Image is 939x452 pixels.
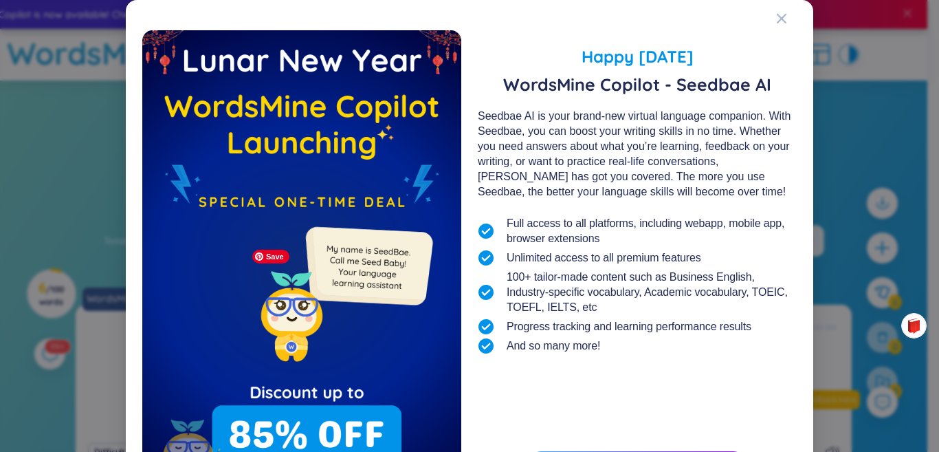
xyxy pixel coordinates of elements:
[507,250,701,266] span: Unlimited access to all premium features
[252,250,289,263] span: Save
[507,216,797,246] span: Full access to all platforms, including webapp, mobile app, browser extensions
[507,270,797,315] span: 100+ tailor-made content such as Business English, Industry-specific vocabulary, Academic vocabul...
[478,74,797,95] span: WordsMine Copilot - Seedbae AI
[478,44,797,69] span: Happy [DATE]
[478,109,797,200] div: Seedbae AI is your brand-new virtual language companion. With Seedbae, you can boost your writing...
[507,338,600,354] span: And so many more!
[507,319,751,334] span: Progress tracking and learning performance results
[299,199,436,336] img: minionSeedbaeMessage.35ffe99e.png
